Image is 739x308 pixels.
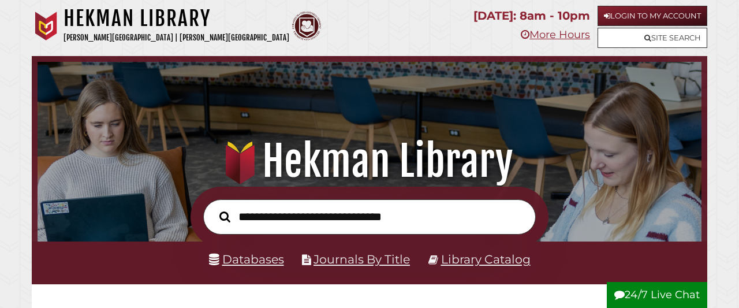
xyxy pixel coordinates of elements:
img: Calvin University [32,12,61,40]
a: Login to My Account [598,6,707,26]
p: [DATE]: 8am - 10pm [473,6,590,26]
a: Databases [209,252,284,266]
button: Search [214,208,236,225]
a: More Hours [521,28,590,41]
a: Site Search [598,28,707,48]
h1: Hekman Library [48,136,691,187]
p: [PERSON_NAME][GEOGRAPHIC_DATA] | [PERSON_NAME][GEOGRAPHIC_DATA] [64,31,289,44]
a: Library Catalog [441,252,531,266]
a: Journals By Title [313,252,410,266]
img: Calvin Theological Seminary [292,12,321,40]
h1: Hekman Library [64,6,289,31]
i: Search [219,211,230,222]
